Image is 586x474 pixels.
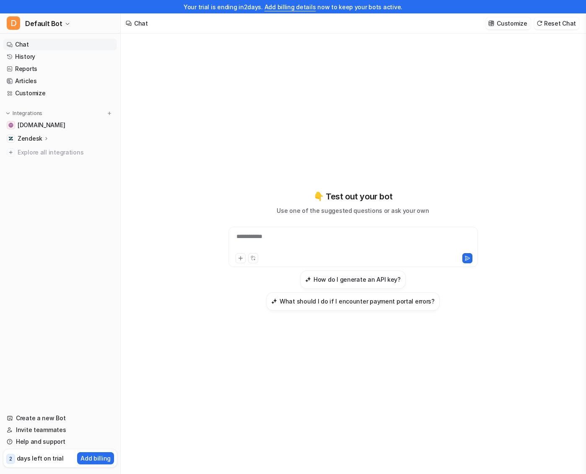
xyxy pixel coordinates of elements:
[3,119,117,131] a: docs.alternativepayments.io[DOMAIN_NAME]
[9,455,12,463] p: 2
[534,17,579,29] button: Reset Chat
[314,190,392,203] p: 👇 Test out your bot
[3,75,117,87] a: Articles
[537,20,542,26] img: reset
[305,276,311,283] img: How do I generate an API key?
[106,110,112,116] img: menu_add.svg
[486,17,530,29] button: Customize
[488,20,494,26] img: customize
[3,39,117,50] a: Chat
[3,412,117,424] a: Create a new Bot
[3,436,117,448] a: Help and support
[7,148,15,157] img: explore all integrations
[280,297,435,306] h3: What should I do if I encounter payment portal errors?
[3,109,45,118] button: Integrations
[264,3,316,10] a: Add billing details
[8,136,13,141] img: Zendesk
[13,110,42,117] p: Integrations
[266,292,440,311] button: What should I do if I encounter payment portal errors?What should I do if I encounter payment por...
[77,452,114,464] button: Add billing
[3,51,117,63] a: History
[271,298,277,304] img: What should I do if I encounter payment portal errors?
[80,454,111,463] p: Add billing
[18,121,65,129] span: [DOMAIN_NAME]
[300,270,406,289] button: How do I generate an API key?How do I generate an API key?
[5,110,11,116] img: expand menu
[7,16,20,30] span: D
[277,206,429,215] p: Use one of the suggested questions or ask your own
[25,18,62,29] span: Default Bot
[3,87,117,99] a: Customize
[8,123,13,128] img: docs.alternativepayments.io
[18,134,42,143] p: Zendesk
[134,19,148,28] div: Chat
[3,147,117,158] a: Explore all integrations
[314,275,401,284] h3: How do I generate an API key?
[497,19,527,28] p: Customize
[17,454,64,463] p: days left on trial
[3,63,117,75] a: Reports
[18,146,114,159] span: Explore all integrations
[3,424,117,436] a: Invite teammates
